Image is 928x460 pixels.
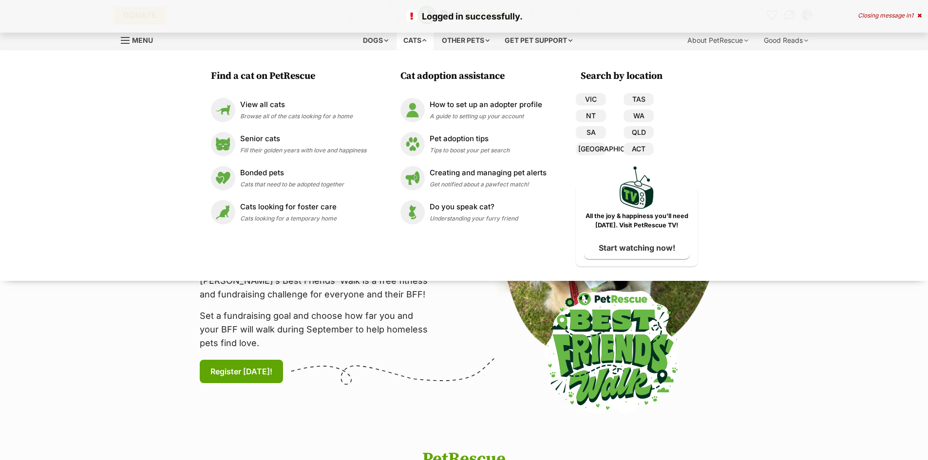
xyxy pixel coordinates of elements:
[211,166,366,190] a: Bonded pets Bonded pets Cats that need to be adopted together
[430,181,529,188] span: Get notified about a pawfect match!
[200,274,434,301] p: [PERSON_NAME]’s Best Friends' Walk is a free fitness and fundraising challenge for everyone and t...
[624,126,654,139] a: QLD
[576,110,606,122] a: NT
[200,360,283,383] a: Register [DATE]!
[211,166,235,190] img: Bonded pets
[681,31,755,50] div: About PetRescue
[240,215,337,222] span: Cats looking for a temporary home
[576,93,606,106] a: VIC
[576,126,606,139] a: SA
[624,93,654,106] a: TAS
[400,200,547,224] a: Do you speak cat? Do you speak cat? Understanding your furry friend
[240,202,337,213] p: Cats looking for foster care
[624,110,654,122] a: WA
[400,98,425,122] img: How to set up an adopter profile
[757,31,815,50] div: Good Reads
[132,36,153,44] span: Menu
[430,215,518,222] span: Understanding your furry friend
[356,31,395,50] div: Dogs
[240,112,353,120] span: Browse all of the cats looking for a home
[211,98,235,122] img: View all cats
[211,70,371,83] h3: Find a cat on PetRescue
[211,98,366,122] a: View all cats View all cats Browse all of the cats looking for a home
[400,70,551,83] h3: Cat adoption assistance
[200,309,434,350] p: Set a fundraising goal and choose how far you and your BFF will walk during September to help hom...
[400,166,425,190] img: Creating and managing pet alerts
[210,366,272,377] span: Register [DATE]!
[498,31,579,50] div: Get pet support
[620,166,654,209] img: PetRescue TV logo
[400,98,547,122] a: How to set up an adopter profile How to set up an adopter profile A guide to setting up your account
[576,143,606,155] a: [GEOGRAPHIC_DATA]
[430,99,542,110] p: How to set up an adopter profile
[584,237,690,259] a: Start watching now!
[211,132,235,156] img: Senior cats
[624,143,654,155] a: ACT
[583,212,690,230] p: All the joy & happiness you’ll need [DATE]. Visit PetRescue TV!
[240,133,366,145] p: Senior cats
[581,70,698,83] h3: Search by location
[397,31,434,50] div: Cats
[430,133,510,145] p: Pet adoption tips
[430,112,524,120] span: A guide to setting up your account
[240,147,366,154] span: Fill their golden years with love and happiness
[240,99,353,110] p: View all cats
[211,200,366,224] a: Cats looking for foster care Cats looking for foster care Cats looking for a temporary home
[430,167,547,179] p: Creating and managing pet alerts
[121,31,160,48] a: Menu
[211,200,235,224] img: Cats looking for foster care
[400,132,547,156] a: Pet adoption tips Pet adoption tips Tips to boost your pet search
[430,147,510,154] span: Tips to boost your pet search
[211,132,366,156] a: Senior cats Senior cats Fill their golden years with love and happiness
[400,166,547,190] a: Creating and managing pet alerts Creating and managing pet alerts Get notified about a pawfect ma...
[430,202,518,213] p: Do you speak cat?
[240,167,344,179] p: Bonded pets
[400,132,425,156] img: Pet adoption tips
[400,200,425,224] img: Do you speak cat?
[240,181,344,188] span: Cats that need to be adopted together
[435,31,496,50] div: Other pets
